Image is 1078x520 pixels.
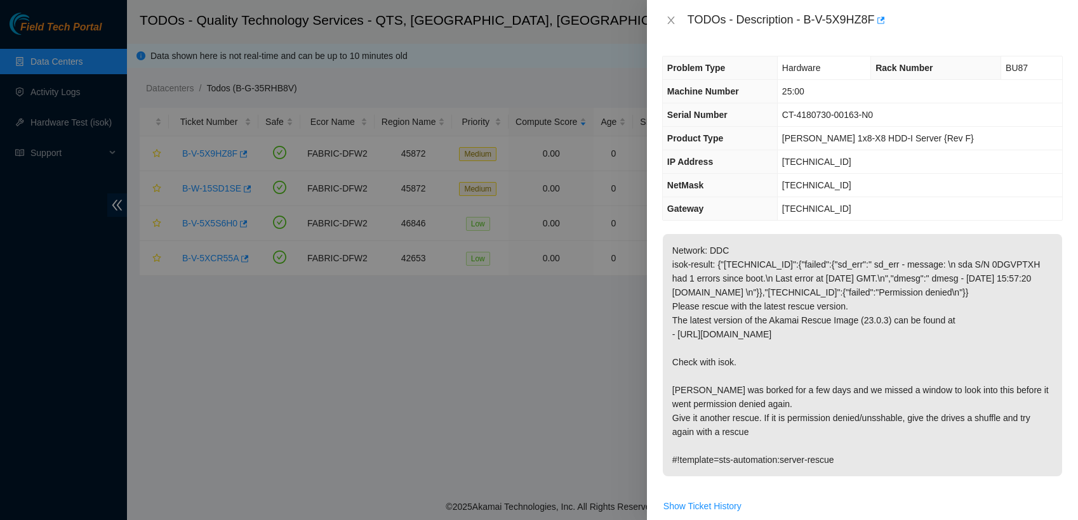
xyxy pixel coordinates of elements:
span: [TECHNICAL_ID] [782,204,851,214]
span: [TECHNICAL_ID] [782,157,851,167]
span: [TECHNICAL_ID] [782,180,851,190]
span: CT-4180730-00163-N0 [782,110,873,120]
span: NetMask [667,180,704,190]
span: BU87 [1006,63,1028,73]
span: Rack Number [875,63,933,73]
span: 25:00 [782,86,804,96]
span: Gateway [667,204,704,214]
span: Product Type [667,133,723,143]
span: close [666,15,676,25]
span: Serial Number [667,110,728,120]
span: Problem Type [667,63,726,73]
button: Show Ticket History [663,496,742,516]
span: Hardware [782,63,821,73]
button: Close [662,15,680,27]
span: IP Address [667,157,713,167]
p: Network: DDC isok-result: {"[TECHNICAL_ID]":{"failed":{"sd_err":" sd_err - message: \n sda S/N 0D... [663,234,1062,476]
span: Machine Number [667,86,739,96]
div: TODOs - Description - B-V-5X9HZ8F [688,10,1063,30]
span: Show Ticket History [663,499,742,513]
span: [PERSON_NAME] 1x8-X8 HDD-I Server {Rev F} [782,133,974,143]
